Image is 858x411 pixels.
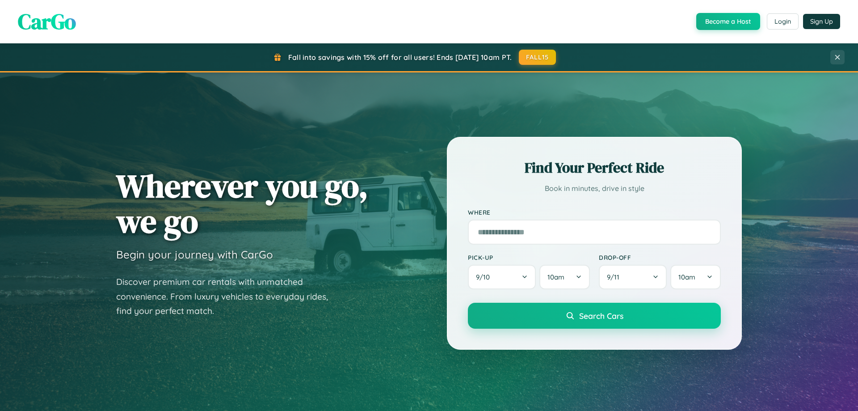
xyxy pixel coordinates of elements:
[678,273,695,281] span: 10am
[767,13,799,30] button: Login
[599,254,721,261] label: Drop-off
[116,275,340,318] p: Discover premium car rentals with unmatched convenience. From luxury vehicles to everyday rides, ...
[288,53,512,62] span: Fall into savings with 15% off for all users! Ends [DATE] 10am PT.
[803,14,840,29] button: Sign Up
[547,273,564,281] span: 10am
[468,208,721,216] label: Where
[670,265,721,289] button: 10am
[476,273,494,281] span: 9 / 10
[18,7,76,36] span: CarGo
[468,254,590,261] label: Pick-up
[468,303,721,329] button: Search Cars
[599,265,667,289] button: 9/11
[468,158,721,178] h2: Find Your Perfect Ride
[468,182,721,195] p: Book in minutes, drive in style
[696,13,760,30] button: Become a Host
[116,168,368,239] h1: Wherever you go, we go
[519,50,556,65] button: FALL15
[539,265,590,289] button: 10am
[116,248,273,261] h3: Begin your journey with CarGo
[579,311,623,321] span: Search Cars
[468,265,536,289] button: 9/10
[607,273,624,281] span: 9 / 11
